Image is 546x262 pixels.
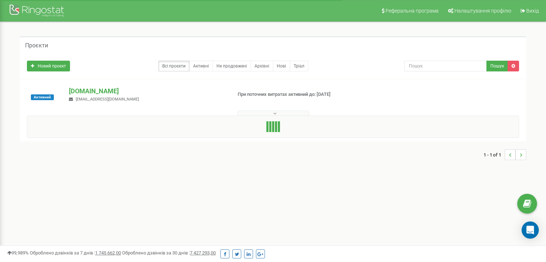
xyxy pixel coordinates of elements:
[213,61,251,71] a: Не продовжені
[30,250,121,256] span: Оброблено дзвінків за 7 днів :
[7,250,29,256] span: 99,989%
[158,61,190,71] a: Всі проєкти
[190,250,216,256] u: 7 427 293,00
[69,86,226,96] p: [DOMAIN_NAME]
[189,61,213,71] a: Активні
[31,94,54,100] span: Активний
[238,91,353,98] p: При поточних витратах активний до: [DATE]
[386,8,439,14] span: Реферальна програма
[486,61,508,71] button: Пошук
[27,61,70,71] a: Новий проєкт
[25,42,48,49] h5: Проєкти
[122,250,216,256] span: Оброблено дзвінків за 30 днів :
[454,8,511,14] span: Налаштування профілю
[404,61,487,71] input: Пошук
[484,142,526,167] nav: ...
[251,61,273,71] a: Архівні
[526,8,539,14] span: Вихід
[290,61,308,71] a: Тріал
[522,221,539,239] div: Open Intercom Messenger
[95,250,121,256] u: 1 745 662,00
[76,97,139,102] span: [EMAIL_ADDRESS][DOMAIN_NAME]
[484,149,505,160] span: 1 - 1 of 1
[273,61,290,71] a: Нові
